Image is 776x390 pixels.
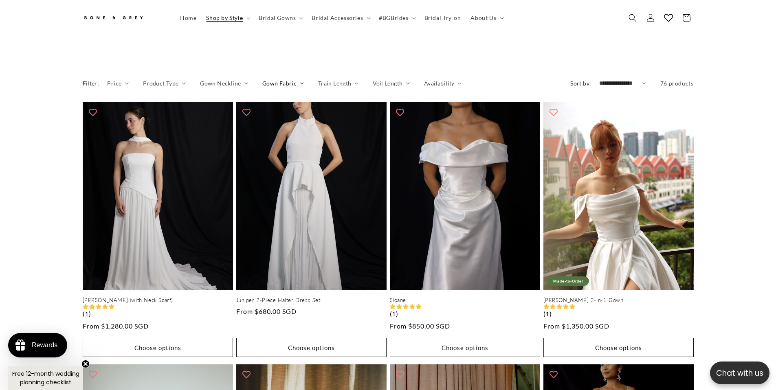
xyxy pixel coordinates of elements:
button: Add to wishlist [85,104,101,121]
summary: Gown Fabric (0 selected) [262,79,304,88]
span: Bridal Try-on [424,14,461,22]
button: Add to wishlist [545,366,562,383]
summary: Bridal Accessories [307,9,374,26]
button: Open chatbox [710,362,769,384]
button: Choose options [543,338,694,357]
span: Gown Fabric [262,79,297,88]
a: Home [175,9,201,26]
p: Chat with us [710,367,769,379]
span: Train Length [318,79,352,88]
a: Juniper 2-Piece Halter Dress Set [236,297,387,304]
button: Close teaser [81,360,90,368]
span: About Us [470,14,496,22]
h2: Filter: [83,79,99,88]
span: Product Type [143,79,179,88]
span: Price [107,79,121,88]
button: Add to wishlist [392,366,408,383]
span: Availability [424,79,455,88]
a: [PERSON_NAME] (with Neck Scarf) [83,297,233,304]
button: Choose options [83,338,233,357]
summary: About Us [466,9,507,26]
span: Veil Length [373,79,402,88]
button: Add to wishlist [238,366,255,383]
span: Bridal Accessories [312,14,363,22]
a: Bridal Try-on [420,9,466,26]
span: Shop by Style [206,14,243,22]
span: Bridal Gowns [259,14,296,22]
span: Gown Neckline [200,79,241,88]
label: Sort by: [570,80,591,87]
span: Free 12-month wedding planning checklist [12,370,79,386]
span: 76 products [660,80,694,87]
button: Add to wishlist [392,104,408,121]
summary: Veil Length (0 selected) [373,79,410,88]
button: Add to wishlist [85,366,101,383]
summary: Price [107,79,129,88]
div: Rewards [32,342,57,349]
span: #BGBrides [379,14,408,22]
summary: Bridal Gowns [254,9,307,26]
button: Add to wishlist [545,104,562,121]
summary: Train Length (0 selected) [318,79,358,88]
a: [PERSON_NAME] 2-in-1 Gown [543,297,694,304]
summary: Availability (0 selected) [424,79,462,88]
summary: Gown Neckline (0 selected) [200,79,248,88]
button: Choose options [236,338,387,357]
a: Bone and Grey Bridal [79,8,167,28]
img: Bone and Grey Bridal [83,11,144,25]
div: Free 12-month wedding planning checklistClose teaser [8,366,83,390]
a: Sloane [390,297,540,304]
button: Choose options [390,338,540,357]
summary: #BGBrides [374,9,419,26]
span: Home [180,14,196,22]
summary: Product Type (0 selected) [143,79,186,88]
button: Add to wishlist [238,104,255,121]
summary: Search [624,9,642,27]
summary: Shop by Style [201,9,254,26]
